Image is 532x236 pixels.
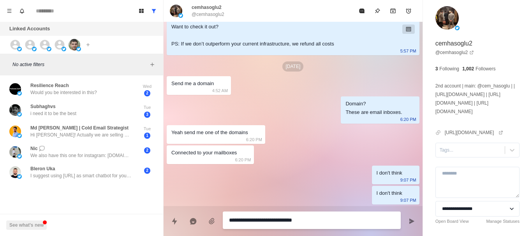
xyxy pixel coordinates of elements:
p: 6:20 PM [400,115,416,124]
p: 2nd account | main: @cem_hasoglu | | [URL][DOMAIN_NAME] | [URL][DOMAIN_NAME] | [URL][DOMAIN_NAME] [435,82,520,116]
p: 9:07 PM [400,176,416,184]
p: Hi [PERSON_NAME]! Actually we are selling Google workspace and Microsoft 365 inboxes. [30,131,132,138]
a: Open Board View [435,218,469,225]
button: Send message [404,213,419,229]
div: Domain? These are email inboxes. [345,100,402,117]
a: [URL][DOMAIN_NAME] [445,129,504,136]
p: cemhasoglu2 [192,4,222,11]
img: picture [62,47,66,51]
img: picture [9,166,21,178]
span: 3 [144,112,150,118]
button: Pin [370,3,385,19]
p: Linked Accounts [9,25,50,33]
img: picture [178,13,183,18]
div: Send me a domain [171,79,214,88]
p: We also have this one for instagram: [DOMAIN_NAME][URL] This one for LinkedIn: [DOMAIN_NAME][URL]... [30,152,132,159]
button: Archive [385,3,401,19]
img: picture [9,83,21,95]
p: Nic 💭 [30,145,45,152]
img: picture [9,104,21,116]
p: Md [PERSON_NAME] | Cold Email Strategist [30,124,129,131]
p: Wed [137,83,157,90]
p: 6:20 PM [246,135,262,144]
a: Manage Statuses [486,218,520,225]
p: I suggest using [URL] as smart chatbot for you website. [30,172,132,179]
button: See what's new [6,220,47,230]
button: Board View [135,5,148,17]
img: picture [9,126,21,137]
button: Reply with AI [185,213,201,229]
div: I don't think [377,189,402,198]
img: picture [76,47,81,51]
button: Show all conversations [148,5,160,17]
p: 3 [435,65,438,72]
p: 9:07 PM [400,196,416,205]
span: 2 [144,147,150,154]
p: Followers [476,65,495,72]
p: 6:20 PM [235,156,251,164]
p: Following [439,65,459,72]
p: cemhasoglu2 [435,39,472,48]
p: Would you be interested in this? [30,89,97,96]
p: 5:57 PM [400,47,416,55]
img: picture [17,133,22,138]
div: Yeah send me one of the domains [171,128,248,137]
button: Add filters [148,60,157,69]
p: @cemhasoglu2 [192,11,224,18]
p: Bleron Uka [30,165,55,172]
p: 1,002 [462,65,474,72]
button: Add media [204,213,220,229]
span: 1 [144,133,150,139]
img: picture [69,39,80,51]
p: Resilience Reach [30,82,69,89]
a: @cemhasoglu2 [435,49,474,56]
button: Mark as read [354,3,370,19]
span: 2 [144,90,150,96]
div: Connected to your mailboxes [171,149,237,157]
button: Add account [83,40,93,49]
button: Notifications [16,5,28,17]
img: picture [17,91,22,96]
img: picture [32,47,37,51]
p: No active filters [12,61,148,68]
img: picture [47,47,51,51]
p: Tue [137,126,157,132]
div: I don't think [377,169,402,177]
button: Menu [3,5,16,17]
img: picture [170,5,182,17]
img: picture [17,112,22,117]
span: 2 [144,168,150,174]
img: picture [9,146,21,158]
button: Add reminder [401,3,416,19]
img: picture [17,154,22,159]
p: 4:52 AM [212,86,228,95]
img: picture [435,6,459,30]
p: Tue [137,104,157,111]
img: picture [17,174,22,179]
img: picture [455,26,460,30]
p: Subhaghvs [30,103,56,110]
img: picture [17,47,22,51]
p: i need it to be the best [30,110,76,117]
p: [DATE] [282,61,303,72]
button: Quick replies [167,213,182,229]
